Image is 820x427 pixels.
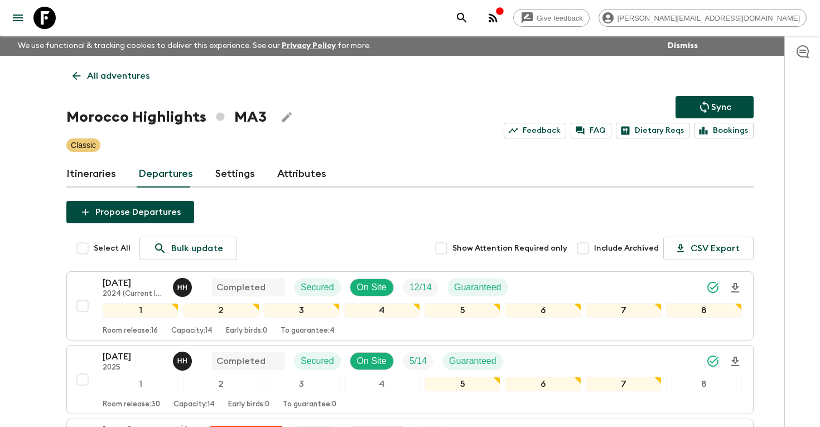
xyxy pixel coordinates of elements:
button: search adventures [451,7,473,29]
div: On Site [350,352,394,370]
button: Propose Departures [66,201,194,223]
div: 6 [505,377,581,391]
p: To guarantee: 4 [281,327,335,335]
p: [DATE] [103,276,164,290]
div: [PERSON_NAME][EMAIL_ADDRESS][DOMAIN_NAME] [599,9,807,27]
p: On Site [357,354,387,368]
button: [DATE]2024 (Current Itinerary)Hicham HadidaCompletedSecuredOn SiteTrip FillGuaranteed12345678Room... [66,271,754,340]
button: menu [7,7,29,29]
p: Early birds: 0 [226,327,267,335]
p: Room release: 30 [103,400,160,409]
button: CSV Export [663,237,754,260]
p: [DATE] [103,350,164,363]
p: 5 / 14 [409,354,427,368]
a: Feedback [504,123,566,138]
div: 5 [425,303,500,318]
p: 12 / 14 [409,281,432,294]
div: 3 [264,377,340,391]
a: All adventures [66,65,156,87]
button: Edit Adventure Title [276,106,298,128]
p: Completed [216,354,266,368]
div: 8 [666,377,742,391]
p: Capacity: 14 [171,327,213,335]
button: Dismiss [665,38,701,54]
div: 3 [264,303,340,318]
span: Give feedback [530,14,589,22]
p: On Site [357,281,387,294]
a: Settings [215,161,255,188]
a: Itineraries [66,161,116,188]
div: 1 [103,377,179,391]
a: Give feedback [513,9,590,27]
div: 2 [183,377,259,391]
div: Secured [294,352,341,370]
a: Bulk update [139,237,237,260]
div: 7 [586,377,662,391]
a: FAQ [571,123,611,138]
p: Completed [216,281,266,294]
div: 2 [183,303,259,318]
a: Privacy Policy [282,42,336,50]
a: Dietary Reqs [616,123,689,138]
span: Hicham Hadida [173,281,194,290]
span: Show Attention Required only [452,243,567,254]
svg: Synced Successfully [706,281,720,294]
svg: Synced Successfully [706,354,720,368]
p: Capacity: 14 [173,400,215,409]
p: All adventures [87,69,149,83]
p: Guaranteed [449,354,496,368]
div: 4 [344,377,420,391]
svg: Download Onboarding [729,355,742,368]
button: Sync adventure departures to the booking engine [676,96,754,118]
p: Classic [71,140,96,151]
span: Select All [94,243,131,254]
p: Guaranteed [454,281,501,294]
div: Secured [294,279,341,296]
span: Hicham Hadida [173,355,194,364]
button: [DATE]2025Hicham HadidaCompletedSecuredOn SiteTrip FillGuaranteed12345678Room release:30Capacity:... [66,345,754,414]
div: 7 [586,303,662,318]
a: Bookings [694,123,754,138]
div: 8 [666,303,742,318]
div: Trip Fill [403,279,438,296]
p: Bulk update [171,242,223,255]
div: Trip Fill [403,352,433,370]
div: 4 [344,303,420,318]
p: Secured [301,281,334,294]
a: Attributes [277,161,326,188]
p: Room release: 16 [103,327,158,335]
span: Include Archived [594,243,659,254]
p: 2025 [103,363,164,372]
p: Sync [711,100,731,114]
div: 5 [425,377,500,391]
p: Early birds: 0 [228,400,269,409]
p: To guarantee: 0 [283,400,336,409]
p: 2024 (Current Itinerary) [103,290,164,299]
div: On Site [350,279,394,296]
svg: Download Onboarding [729,281,742,295]
span: [PERSON_NAME][EMAIL_ADDRESS][DOMAIN_NAME] [611,14,806,22]
div: 6 [505,303,581,318]
div: 1 [103,303,179,318]
h1: Morocco Highlights MA3 [66,106,267,128]
a: Departures [138,161,193,188]
p: Secured [301,354,334,368]
p: We use functional & tracking cookies to deliver this experience. See our for more. [13,36,375,56]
